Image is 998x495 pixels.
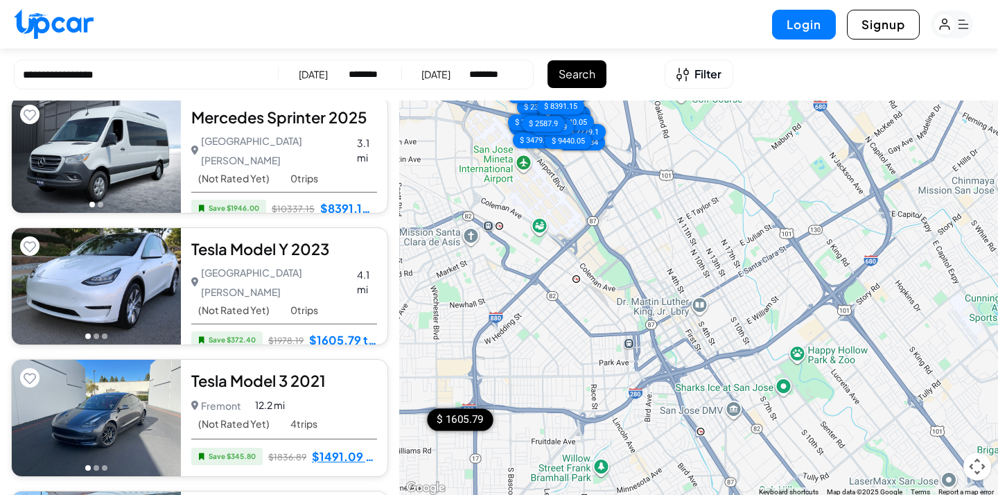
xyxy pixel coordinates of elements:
[12,228,181,345] img: Car Image
[290,173,318,184] span: 0 trips
[290,418,317,430] span: 4 trips
[94,465,99,471] button: Go to photo 2
[102,465,107,471] button: Go to photo 3
[847,10,920,40] button: Signup
[85,333,91,339] button: Go to photo 1
[12,96,181,213] img: Car Image
[268,449,306,464] span: $1836.89
[20,105,40,124] button: Add to favorites
[198,304,270,316] span: (Not Rated Yet)
[421,67,450,81] div: [DATE]
[694,66,721,82] span: Filter
[309,331,377,349] a: $1605.79 total
[102,333,107,339] button: Go to photo 3
[20,368,40,388] button: Add to favorites
[255,398,285,412] span: 12.2 mi
[198,418,270,430] span: (Not Rated Yet)
[191,331,263,349] span: Save $ 372.40
[320,200,377,218] a: $8391.15 total
[312,448,377,466] a: $1491.09 total
[191,200,266,217] span: Save $ 1946.00
[563,124,606,140] div: $ 2779.1
[508,114,555,130] div: $ 2179.28
[94,333,99,339] button: Go to photo 2
[191,370,377,391] div: Tesla Model 3 2021
[539,105,586,121] div: $ 3129.41
[268,333,304,348] span: $1978.19
[531,119,574,135] div: $ 2587.9
[517,98,564,114] div: $ 2322.79
[191,448,263,465] span: Save $ 345.80
[963,453,991,480] button: Map camera controls
[12,360,181,476] img: Car Image
[191,107,377,128] div: Mercedes Sprinter 2025
[198,173,270,184] span: (Not Rated Yet)
[507,87,554,103] div: $ 5993.68
[548,60,606,88] button: Search
[522,116,565,132] div: $ 2587.9
[191,131,343,170] p: [GEOGRAPHIC_DATA][PERSON_NAME]
[89,202,95,207] button: Go to photo 1
[191,238,377,259] div: Tesla Model Y 2023
[85,465,91,471] button: Go to photo 1
[357,136,377,165] span: 3.1 mi
[357,268,377,297] span: 4.1 mi
[513,132,560,148] div: $ 3479.72
[772,10,836,40] button: Login
[545,132,592,148] div: $ 9440.05
[98,202,103,207] button: Go to photo 2
[558,134,605,150] div: $ 4890.84
[299,67,328,81] div: [DATE]
[14,9,94,39] img: Upcar Logo
[191,396,242,415] p: Fremont
[665,60,733,89] button: Open filters
[20,236,40,256] button: Add to favorites
[290,304,318,316] span: 0 trips
[191,263,343,302] p: [GEOGRAPHIC_DATA][PERSON_NAME]
[547,114,594,130] div: $ 9440.05
[537,98,584,114] div: $ 8391.15
[272,201,315,216] span: $10337.15
[428,408,493,431] div: $ 1605.79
